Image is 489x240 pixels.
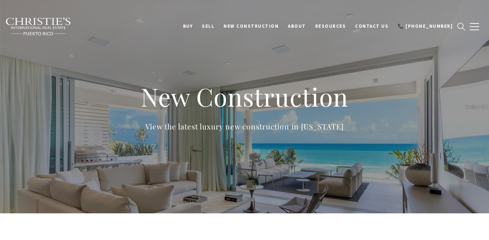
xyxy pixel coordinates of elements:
p: View the latest luxury new construction in [US_STATE] [102,121,387,132]
a: 📞 [PHONE_NUMBER] [393,20,457,33]
a: SELL [197,20,219,33]
a: BUY [178,20,198,33]
span: 📞 [PHONE_NUMBER] [398,23,453,29]
a: New Construction [219,20,283,33]
span: New Construction [224,23,279,29]
a: About [283,20,311,33]
h1: New Construction [102,81,387,112]
a: Resources [311,20,351,33]
img: Christie's International Real Estate black text logo [5,17,71,36]
span: Contact Us [355,23,388,29]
